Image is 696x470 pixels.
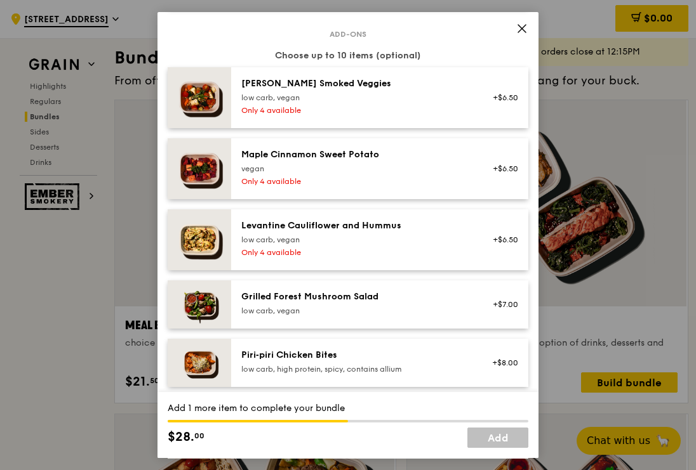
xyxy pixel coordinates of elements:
img: daily_normal_Thyme-Rosemary-Zucchini-HORZ.jpg [168,67,231,128]
div: Piri‑piri Chicken Bites [241,349,469,362]
span: 00 [194,431,204,441]
span: $28. [168,428,194,447]
img: daily_normal_Piri-Piri-Chicken-Bites-HORZ.jpg [168,339,231,387]
div: +$7.00 [485,299,518,310]
div: low carb, vegan [241,93,469,103]
div: +$6.50 [485,93,518,103]
img: daily_normal_Levantine_Cauliflower_and_Hummus__Horizontal_.jpg [168,209,231,270]
div: low carb, high protein, spicy, contains allium [241,364,469,374]
div: Only 4 available [241,176,469,186]
div: +$8.00 [485,358,518,368]
div: low carb, vegan [241,235,469,245]
div: +$6.50 [485,235,518,245]
div: Grilled Forest Mushroom Salad [241,290,469,303]
div: Maple Cinnamon Sweet Potato [241,148,469,161]
a: Add [467,428,528,448]
div: Add 1 more item to complete your bundle [168,402,528,415]
div: Choose up to 10 items (optional) [168,49,528,62]
div: [PERSON_NAME] Smoked Veggies [241,77,469,90]
span: Add-ons [325,29,371,39]
div: low carb, vegan [241,306,469,316]
div: Levantine Cauliflower and Hummus [241,219,469,232]
img: daily_normal_Grilled-Forest-Mushroom-Salad-HORZ.jpg [168,280,231,329]
div: Only 4 available [241,105,469,115]
div: Only 4 available [241,247,469,258]
img: daily_normal_Maple_Cinnamon_Sweet_Potato__Horizontal_.jpg [168,138,231,199]
div: +$6.50 [485,164,518,174]
div: vegan [241,164,469,174]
